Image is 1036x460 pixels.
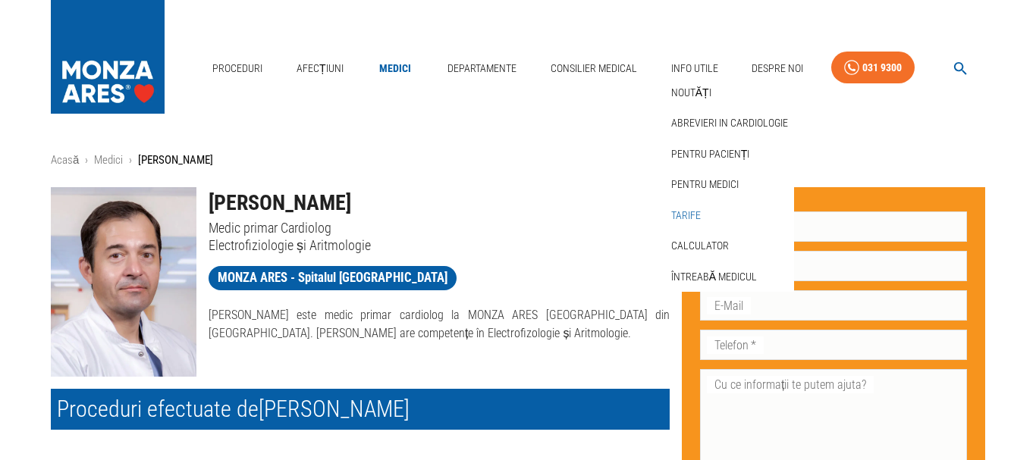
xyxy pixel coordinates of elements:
div: Tarife [665,200,794,231]
a: Pentru pacienți [668,142,753,167]
div: Pentru medici [665,169,794,200]
p: [PERSON_NAME] [138,152,213,169]
a: Acasă [51,153,79,167]
a: Medici [94,153,123,167]
div: Abrevieri in cardiologie [665,108,794,139]
p: Electrofiziologie și Aritmologie [209,236,670,254]
a: Abrevieri in cardiologie [668,111,791,136]
h1: [PERSON_NAME] [209,187,670,219]
a: Afecțiuni [290,53,350,84]
div: Calculator [665,230,794,261]
a: Noutăți [668,80,714,105]
h2: Proceduri efectuate de [PERSON_NAME] [51,389,670,430]
p: [PERSON_NAME] este medic primar cardiolog la MONZA ARES [GEOGRAPHIC_DATA] din [GEOGRAPHIC_DATA]. ... [209,306,670,343]
nav: secondary mailbox folders [665,77,794,293]
a: Medici [371,53,419,84]
a: MONZA ARES - Spitalul [GEOGRAPHIC_DATA] [209,266,457,290]
a: Calculator [668,233,732,258]
nav: breadcrumb [51,152,985,169]
a: Proceduri [206,53,268,84]
p: Medic primar Cardiolog [209,219,670,236]
a: 031 9300 [831,52,915,84]
div: 031 9300 [862,58,902,77]
div: Pentru pacienți [665,139,794,170]
a: Consilier Medical [545,53,643,84]
span: MONZA ARES - Spitalul [GEOGRAPHIC_DATA] [209,268,457,287]
a: Întreabă medicul [668,264,760,289]
a: Info Utile [665,53,724,84]
a: Departamente [441,53,523,84]
li: › [85,152,88,169]
div: Întreabă medicul [665,261,794,293]
li: › [129,152,132,169]
a: Tarife [668,203,704,228]
div: Noutăți [665,77,794,108]
img: Dr. Corneliu Iorgulescu [51,187,196,377]
a: Pentru medici [668,172,742,197]
a: Despre Noi [746,53,809,84]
